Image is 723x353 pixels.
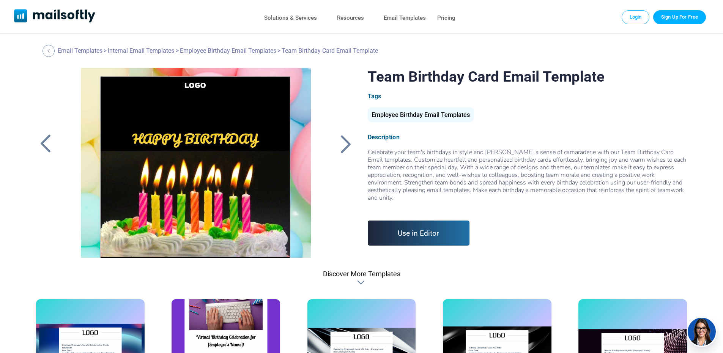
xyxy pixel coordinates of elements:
[264,13,317,24] a: Solutions & Services
[384,13,426,24] a: Email Templates
[58,47,102,54] a: Email Templates
[368,68,687,85] h1: Team Birthday Card Email Template
[323,270,400,278] div: Discover More Templates
[622,10,650,24] a: Login
[108,47,174,54] a: Internal Email Templates
[368,114,474,118] a: Employee Birthday Email Templates
[68,68,323,258] a: Team Birthday Card Email Template
[337,13,364,24] a: Resources
[653,10,706,24] a: Trial
[437,13,455,24] a: Pricing
[368,93,687,100] div: Tags
[180,47,276,54] a: Employee Birthday Email Templates
[36,134,55,154] a: Back
[368,148,687,209] div: Celebrate your team's birthdays in style and [PERSON_NAME] a sense of camaraderie with our Team B...
[337,134,356,154] a: Back
[14,9,96,24] a: Mailsoftly
[368,221,470,246] a: Use in Editor
[43,45,57,57] a: Back
[368,134,687,141] div: Description
[357,279,366,286] div: Discover More Templates
[368,107,474,122] div: Employee Birthday Email Templates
